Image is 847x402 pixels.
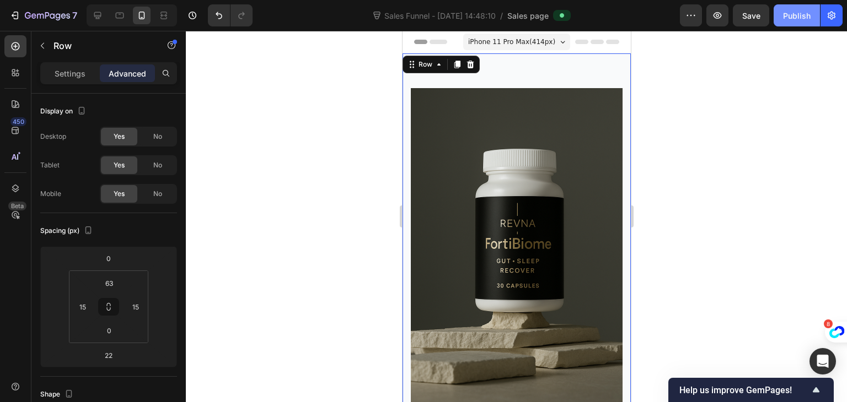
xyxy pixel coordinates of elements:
div: Display on [40,104,88,119]
input: 0px [98,322,120,339]
span: No [153,132,162,142]
div: Open Intercom Messenger [810,348,836,374]
iframe: Design area [403,31,631,402]
input: 63px [98,275,120,291]
span: Yes [114,132,125,142]
div: Row [14,29,32,39]
input: auto [46,298,63,315]
span: Yes [114,189,125,199]
input: 22 [98,347,120,363]
div: Desktop [40,132,66,142]
span: No [153,160,162,170]
div: Mobile [40,189,61,199]
span: Yes [114,160,125,170]
button: Save [733,4,769,26]
span: Sales page [507,10,549,21]
div: 450 [10,117,26,126]
span: Help us improve GemPages! [679,385,810,395]
div: Tablet [40,160,60,170]
p: Advanced [109,68,146,79]
span: Sales Funnel - [DATE] 14:48:10 [382,10,498,21]
p: 7 [72,9,77,22]
button: Show survey - Help us improve GemPages! [679,383,823,396]
input: 15px [74,298,91,315]
span: Save [742,11,760,20]
div: Spacing (px) [40,224,95,238]
p: Row [53,39,147,52]
img: image_demo.jpg [8,57,220,374]
input: 0 [98,250,120,267]
div: Undo/Redo [208,4,253,26]
p: Settings [55,68,85,79]
div: Shape [40,387,76,402]
input: auto [154,298,171,315]
button: Publish [774,4,820,26]
input: 15px [127,298,144,315]
span: No [153,189,162,199]
div: Beta [8,202,26,210]
button: 7 [4,4,82,26]
div: Publish [783,10,811,21]
span: / [500,10,503,21]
